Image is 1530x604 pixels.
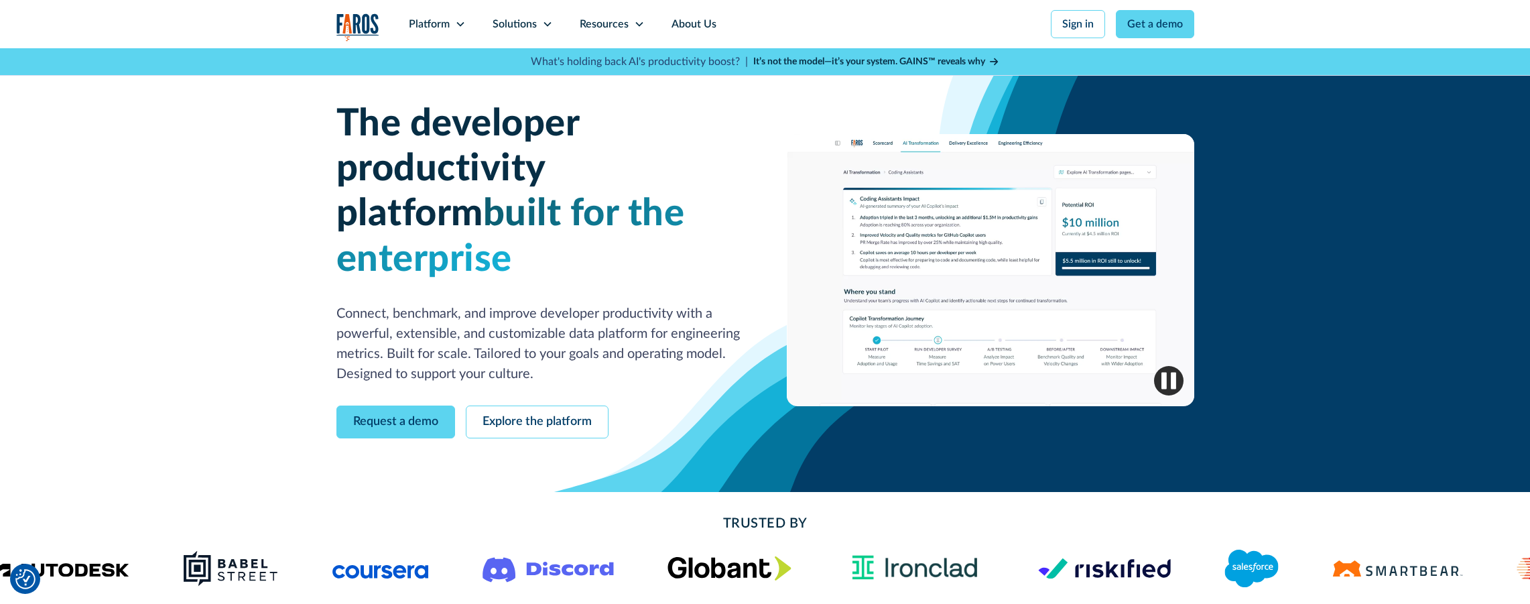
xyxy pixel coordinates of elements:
[1038,558,1171,579] img: Logo of the risk management platform Riskified.
[15,569,36,589] button: Cookie Settings
[1051,10,1105,38] a: Sign in
[1332,560,1463,577] img: Logo of the software testing platform SmartBear.
[409,16,450,32] div: Platform
[444,514,1087,534] h2: Trusted By
[531,54,748,70] p: What's holding back AI's productivity boost? |
[183,550,279,587] img: Babel Street logo png
[15,569,36,589] img: Revisit consent button
[336,195,685,278] span: built for the enterprise
[580,16,629,32] div: Resources
[336,13,379,41] a: home
[336,102,744,282] h1: The developer productivity platform
[336,304,744,384] p: Connect, benchmark, and improve developer productivity with a powerful, extensible, and customiza...
[332,558,429,579] img: Logo of the online learning platform Coursera.
[336,13,379,41] img: Logo of the analytics and reporting company Faros.
[753,57,985,66] strong: It’s not the model—it’s your system. GAINS™ reveals why
[336,406,455,438] a: Request a demo
[845,550,984,586] img: Ironclad Logo
[1116,10,1194,38] a: Get a demo
[466,406,609,438] a: Explore the platform
[667,556,791,581] img: Globant's logo
[1154,366,1184,396] img: Pause video
[493,16,537,32] div: Solutions
[753,55,1000,69] a: It’s not the model—it’s your system. GAINS™ reveals why
[483,554,614,583] img: Logo of the communication platform Discord.
[1224,550,1279,587] img: Logo of the CRM platform Salesforce.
